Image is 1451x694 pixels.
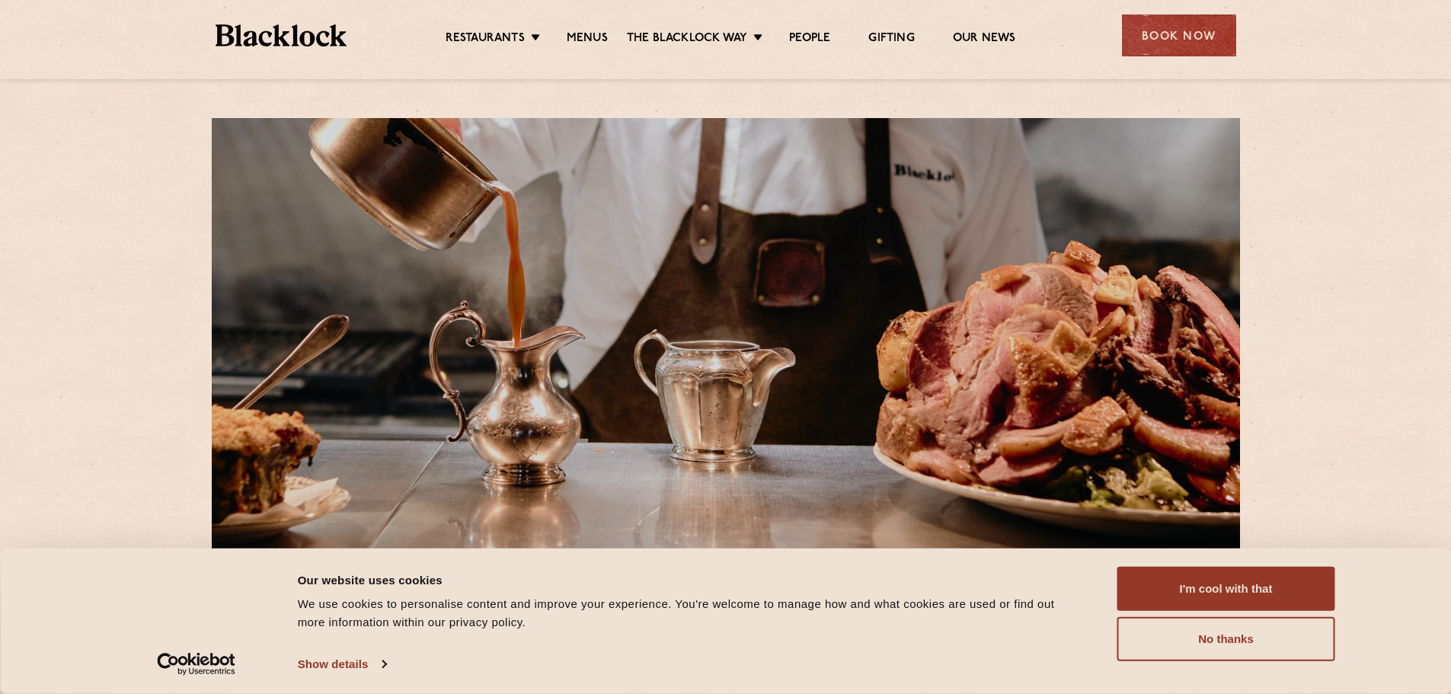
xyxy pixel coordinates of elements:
[446,31,525,48] a: Restaurants
[298,595,1083,632] div: We use cookies to personalise content and improve your experience. You're welcome to manage how a...
[567,31,608,48] a: Menus
[129,653,263,676] a: Usercentrics Cookiebot - opens in a new window
[868,31,914,48] a: Gifting
[298,571,1083,589] div: Our website uses cookies
[216,24,347,46] img: BL_Textured_Logo-footer-cropped.svg
[298,653,386,676] a: Show details
[789,31,830,48] a: People
[1117,617,1335,661] button: No thanks
[627,31,747,48] a: The Blacklock Way
[953,31,1016,48] a: Our News
[1122,14,1236,56] div: Book Now
[1117,567,1335,611] button: I'm cool with that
